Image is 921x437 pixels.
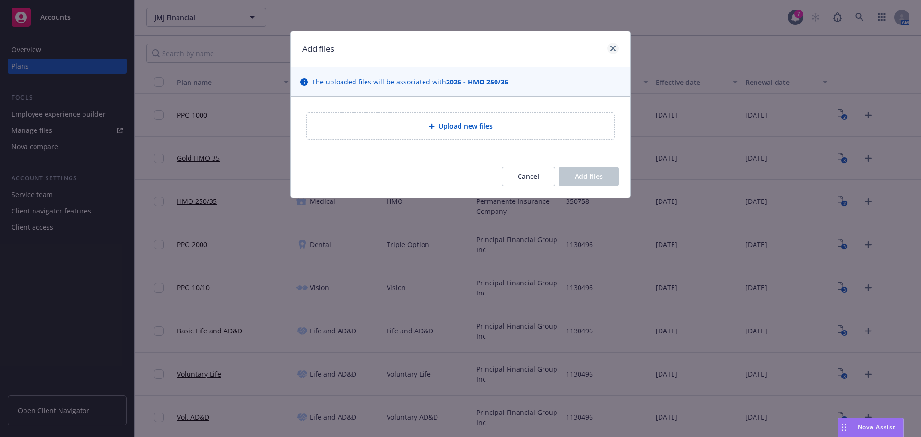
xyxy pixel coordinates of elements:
[306,112,615,140] div: Upload new files
[838,418,850,437] div: Drag to move
[302,43,334,55] h1: Add files
[607,43,619,54] a: close
[446,77,508,86] strong: 2025 - HMO 250/35
[312,77,508,87] span: The uploaded files will be associated with
[575,172,603,181] span: Add files
[502,167,555,186] button: Cancel
[518,172,539,181] span: Cancel
[559,167,619,186] button: Add files
[838,418,904,437] button: Nova Assist
[438,121,493,131] span: Upload new files
[858,423,896,431] span: Nova Assist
